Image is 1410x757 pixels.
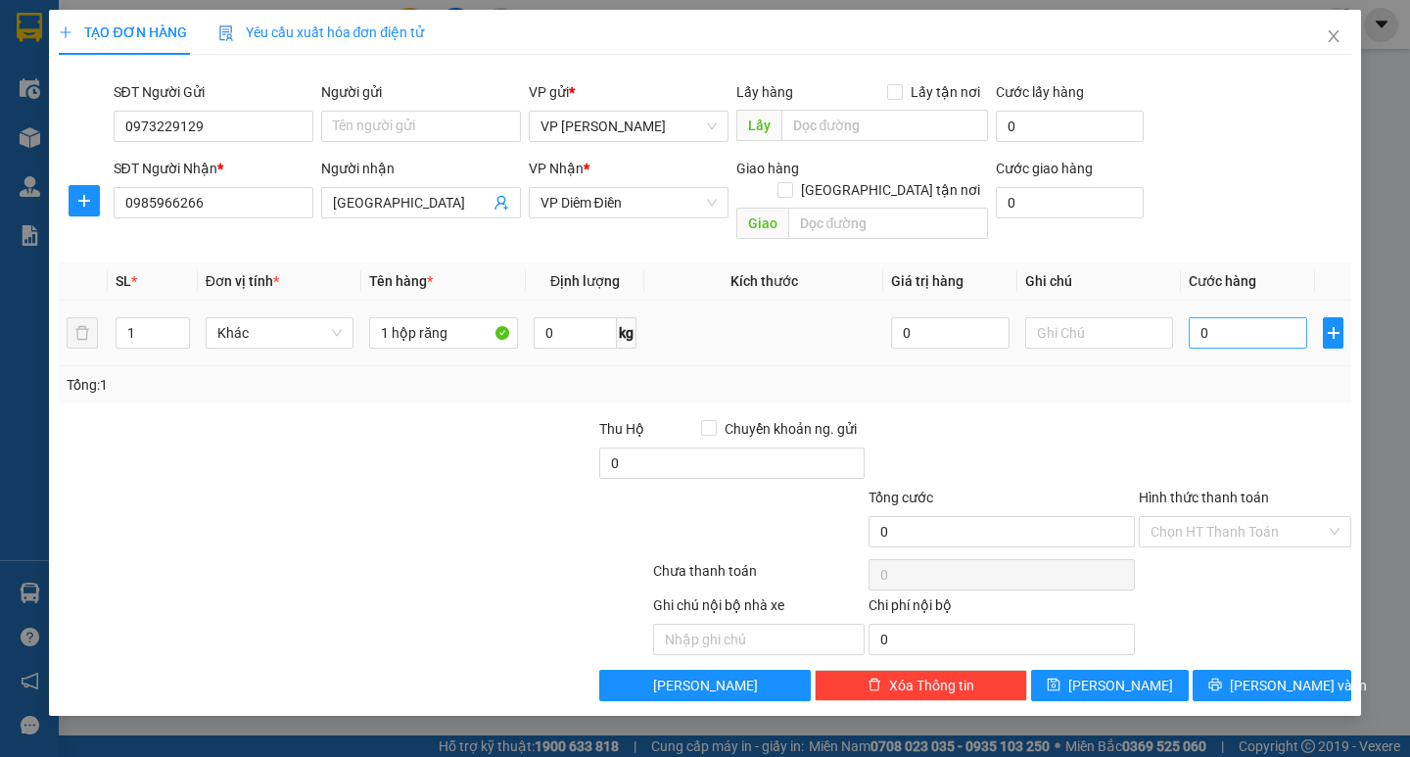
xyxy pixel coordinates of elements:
span: [GEOGRAPHIC_DATA] tận nơi [793,179,988,201]
span: printer [1208,678,1222,693]
img: icon [218,25,234,41]
span: plus [59,25,72,39]
button: plus [1323,317,1342,349]
span: Giá trị hàng [891,273,963,289]
div: SĐT Người Gửi [114,81,313,103]
span: Lấy tận nơi [903,81,988,103]
span: SL [116,273,131,289]
div: VP gửi [529,81,728,103]
span: Cước hàng [1189,273,1256,289]
button: plus [69,185,100,216]
span: [PERSON_NAME] và In [1230,675,1367,696]
div: Người nhận [321,158,521,179]
input: VD: Bàn, Ghế [369,317,517,349]
span: [PERSON_NAME] [653,675,758,696]
div: Người gửi [321,81,521,103]
th: Ghi chú [1017,262,1181,301]
span: delete [868,678,881,693]
span: VP Trần Bình [540,112,717,141]
div: Ghi chú nội bộ nhà xe [653,594,866,624]
span: Đơn vị tính [206,273,279,289]
button: printer[PERSON_NAME] và In [1193,670,1350,701]
input: Ghi Chú [1025,317,1173,349]
input: Nhập ghi chú [653,624,866,655]
input: Dọc đường [788,208,988,239]
button: [PERSON_NAME] [599,670,812,701]
div: Tổng: 1 [67,374,545,396]
span: Chuyển khoản ng. gửi [717,418,865,440]
span: close [1326,28,1341,44]
button: delete [67,317,98,349]
span: Giao hàng [736,161,799,176]
span: Xóa Thông tin [889,675,974,696]
button: Close [1306,10,1361,65]
span: plus [70,193,99,209]
span: Kích thước [730,273,798,289]
span: VP Nhận [529,161,584,176]
span: plus [1324,325,1341,341]
span: Tên hàng [369,273,433,289]
span: Khác [217,318,342,348]
span: kg [617,317,636,349]
span: Lấy hàng [736,84,793,100]
span: Tổng cước [869,490,933,505]
label: Cước lấy hàng [996,84,1084,100]
span: Yêu cầu xuất hóa đơn điện tử [218,24,425,40]
span: user-add [493,195,509,211]
button: save[PERSON_NAME] [1031,670,1189,701]
input: Dọc đường [781,110,988,141]
input: 0 [891,317,1010,349]
input: Cước giao hàng [996,187,1144,218]
button: deleteXóa Thông tin [815,670,1027,701]
span: save [1047,678,1060,693]
input: Cước lấy hàng [996,111,1144,142]
div: Chưa thanh toán [651,560,868,594]
span: Thu Hộ [599,421,644,437]
label: Hình thức thanh toán [1139,490,1269,505]
div: SĐT Người Nhận [114,158,313,179]
span: Định lượng [550,273,620,289]
span: Lấy [736,110,781,141]
span: [PERSON_NAME] [1068,675,1173,696]
div: Chi phí nội bộ [869,594,1135,624]
span: VP Diêm Điền [540,188,717,217]
label: Cước giao hàng [996,161,1093,176]
span: TẠO ĐƠN HÀNG [59,24,186,40]
span: Giao [736,208,788,239]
